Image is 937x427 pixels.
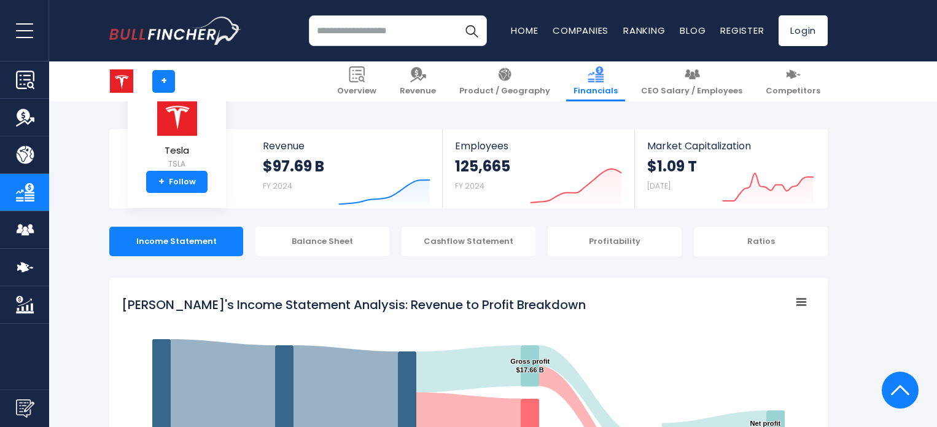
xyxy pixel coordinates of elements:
div: Ratios [694,227,828,256]
a: Competitors [758,61,828,101]
a: Product / Geography [452,61,558,101]
div: Balance Sheet [255,227,389,256]
div: Income Statement [109,227,243,256]
span: Revenue [263,140,430,152]
text: Gross profit $17.66 B [510,358,550,374]
tspan: [PERSON_NAME]'s Income Statement Analysis: Revenue to Profit Breakdown [122,296,586,313]
a: +Follow [146,171,208,193]
a: Financials [566,61,625,101]
img: TSLA logo [110,69,133,93]
a: CEO Salary / Employees [634,61,750,101]
small: FY 2024 [263,181,292,191]
span: Competitors [766,86,820,96]
img: bullfincher logo [109,17,241,45]
a: Revenue [392,61,443,101]
span: Market Capitalization [647,140,814,152]
div: Profitability [548,227,682,256]
a: Revenue $97.69 B FY 2024 [251,129,443,208]
span: Product / Geography [459,86,550,96]
a: Employees 125,665 FY 2024 [443,129,634,208]
a: Blog [680,24,706,37]
span: Tesla [155,146,198,156]
strong: $97.69 B [263,157,324,176]
strong: $1.09 T [647,157,697,176]
button: Search [456,15,487,46]
img: TSLA logo [155,95,198,136]
a: Go to homepage [109,17,241,45]
a: Companies [553,24,608,37]
strong: 125,665 [455,157,510,176]
span: Overview [337,86,376,96]
span: CEO Salary / Employees [641,86,742,96]
a: Market Capitalization $1.09 T [DATE] [635,129,826,208]
a: Home [511,24,538,37]
a: Register [720,24,764,37]
div: Cashflow Statement [402,227,535,256]
span: Revenue [400,86,436,96]
a: + [152,70,175,93]
a: Login [779,15,828,46]
a: Ranking [623,24,665,37]
strong: + [158,176,165,187]
small: TSLA [155,159,198,170]
span: Employees [455,140,621,152]
small: [DATE] [647,181,671,191]
a: Tesla TSLA [155,95,199,171]
small: FY 2024 [455,181,484,191]
a: Overview [330,61,384,101]
span: Financials [573,86,618,96]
